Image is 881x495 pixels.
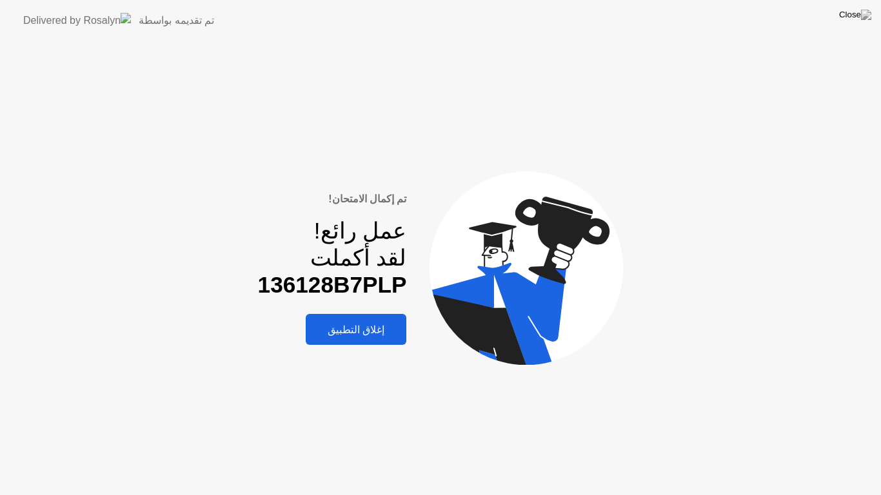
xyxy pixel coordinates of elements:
div: تم تقديمه بواسطة [139,13,214,28]
div: تم إكمال الامتحان! [258,191,407,207]
b: 136128B7PLP [258,272,407,297]
img: Close [839,10,871,20]
img: Delivered by Rosalyn [23,13,131,28]
button: إغلاق التطبيق [306,314,406,345]
div: إغلاق التطبيق [310,324,402,336]
div: عمل رائع! لقد أكملت [258,217,407,299]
